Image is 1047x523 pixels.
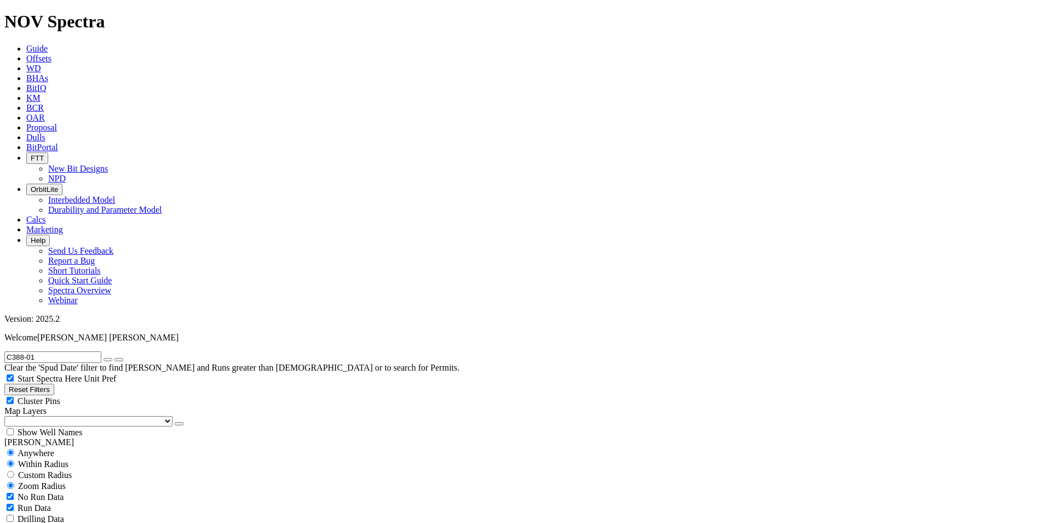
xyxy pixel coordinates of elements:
[26,113,45,122] a: OAR
[26,83,46,93] a: BitIQ
[26,73,48,83] a: BHAs
[26,133,45,142] a: Dulls
[26,184,62,195] button: OrbitLite
[48,174,66,183] a: NPD
[18,428,82,437] span: Show Well Names
[18,396,60,406] span: Cluster Pins
[31,185,58,194] span: OrbitLite
[31,154,44,162] span: FTT
[26,93,41,103] a: KM
[4,406,47,416] span: Map Layers
[48,246,113,255] a: Send Us Feedback
[4,351,101,363] input: Search
[4,333,1043,343] p: Welcome
[48,195,115,204] a: Interbedded Model
[4,363,459,372] span: Clear the 'Spud Date' filter to find [PERSON_NAME] and Runs greater than [DEMOGRAPHIC_DATA] or to...
[18,448,54,458] span: Anywhere
[18,503,51,513] span: Run Data
[84,374,116,383] span: Unit Pref
[48,266,101,275] a: Short Tutorials
[37,333,179,342] span: [PERSON_NAME] [PERSON_NAME]
[18,470,72,480] span: Custom Radius
[26,54,51,63] a: Offsets
[26,215,46,224] a: Calcs
[26,225,63,234] a: Marketing
[18,374,82,383] span: Start Spectra Here
[48,295,78,305] a: Webinar
[48,286,111,295] a: Spectra Overview
[18,459,68,469] span: Within Radius
[4,314,1043,324] div: Version: 2025.2
[4,12,1043,32] h1: NOV Spectra
[26,143,58,152] a: BitPortal
[48,256,95,265] a: Report a Bug
[48,164,108,173] a: New Bit Designs
[18,492,64,502] span: No Run Data
[18,481,66,491] span: Zoom Radius
[26,152,48,164] button: FTT
[4,437,1043,447] div: [PERSON_NAME]
[31,236,45,245] span: Help
[26,64,41,73] a: WD
[4,384,54,395] button: Reset Filters
[48,205,162,214] a: Durability and Parameter Model
[26,44,48,53] a: Guide
[26,123,57,132] a: Proposal
[48,276,112,285] a: Quick Start Guide
[26,235,50,246] button: Help
[26,103,44,112] a: BCR
[7,374,14,382] input: Start Spectra Here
